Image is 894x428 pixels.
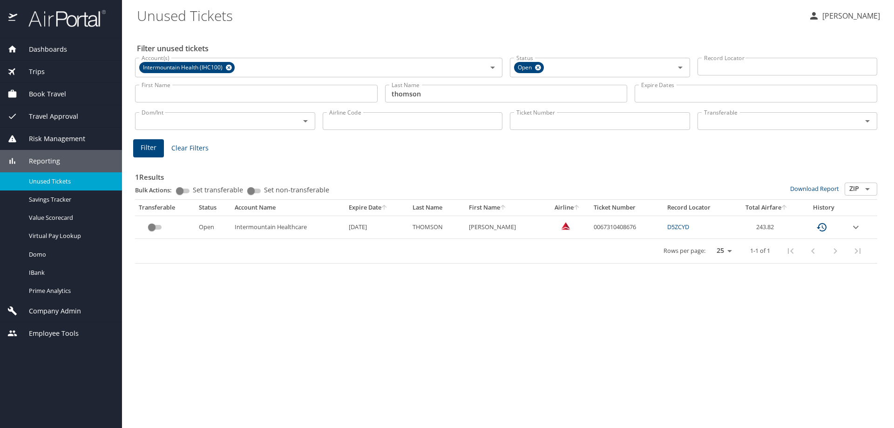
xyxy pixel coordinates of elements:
td: 243.82 [733,216,801,238]
div: Intermountain Health (IHC100) [139,62,235,73]
span: Company Admin [17,306,81,316]
img: airportal-logo.png [18,9,106,27]
span: Set transferable [193,187,243,193]
button: Open [861,183,874,196]
span: Reporting [17,156,60,166]
td: [DATE] [345,216,409,238]
p: [PERSON_NAME] [819,10,880,21]
span: Intermountain Health (IHC100) [139,63,228,73]
button: expand row [850,222,861,233]
span: Unused Tickets [29,177,111,186]
th: Ticket Number [590,200,663,216]
th: Expire Date [345,200,409,216]
th: First Name [465,200,545,216]
span: Travel Approval [17,111,78,122]
h2: Filter unused tickets [137,41,879,56]
img: icon-airportal.png [8,9,18,27]
td: THOMSON [409,216,466,238]
button: Open [486,61,499,74]
button: Open [674,61,687,74]
span: Open [514,63,537,73]
p: 1-1 of 1 [750,248,770,254]
span: Employee Tools [17,328,79,339]
table: custom pagination table [135,200,877,264]
th: Airline [545,200,590,216]
button: Open [299,115,312,128]
th: Last Name [409,200,466,216]
button: sort [574,205,580,211]
p: Bulk Actions: [135,186,179,194]
a: D5ZCYD [667,223,689,231]
span: IBank [29,268,111,277]
h1: Unused Tickets [137,1,801,30]
span: Domo [29,250,111,259]
th: Total Airfare [733,200,801,216]
select: rows per page [709,244,735,258]
span: Prime Analytics [29,286,111,295]
button: sort [381,205,388,211]
span: Dashboards [17,44,67,54]
h3: 1 Results [135,166,877,183]
td: Open [195,216,231,238]
span: Risk Management [17,134,85,144]
span: Book Travel [17,89,66,99]
button: sort [781,205,788,211]
td: 0067310408676 [590,216,663,238]
span: Value Scorecard [29,213,111,222]
p: Rows per page: [664,248,705,254]
a: Download Report [790,184,839,193]
button: [PERSON_NAME] [805,7,884,24]
th: Account Name [231,200,345,216]
button: Clear Filters [168,140,212,157]
button: Open [861,115,874,128]
div: Open [514,62,544,73]
td: [PERSON_NAME] [465,216,545,238]
button: sort [500,205,507,211]
th: Record Locator [664,200,733,216]
div: Transferable [139,204,191,212]
th: History [801,200,847,216]
span: Clear Filters [171,143,209,154]
span: Trips [17,67,45,77]
td: Intermountain Healthcare [231,216,345,238]
span: Filter [141,142,156,154]
span: Savings Tracker [29,195,111,204]
img: Delta Airlines [561,221,570,231]
span: Virtual Pay Lookup [29,231,111,240]
button: Filter [133,139,164,157]
th: Status [195,200,231,216]
span: Set non-transferable [264,187,329,193]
